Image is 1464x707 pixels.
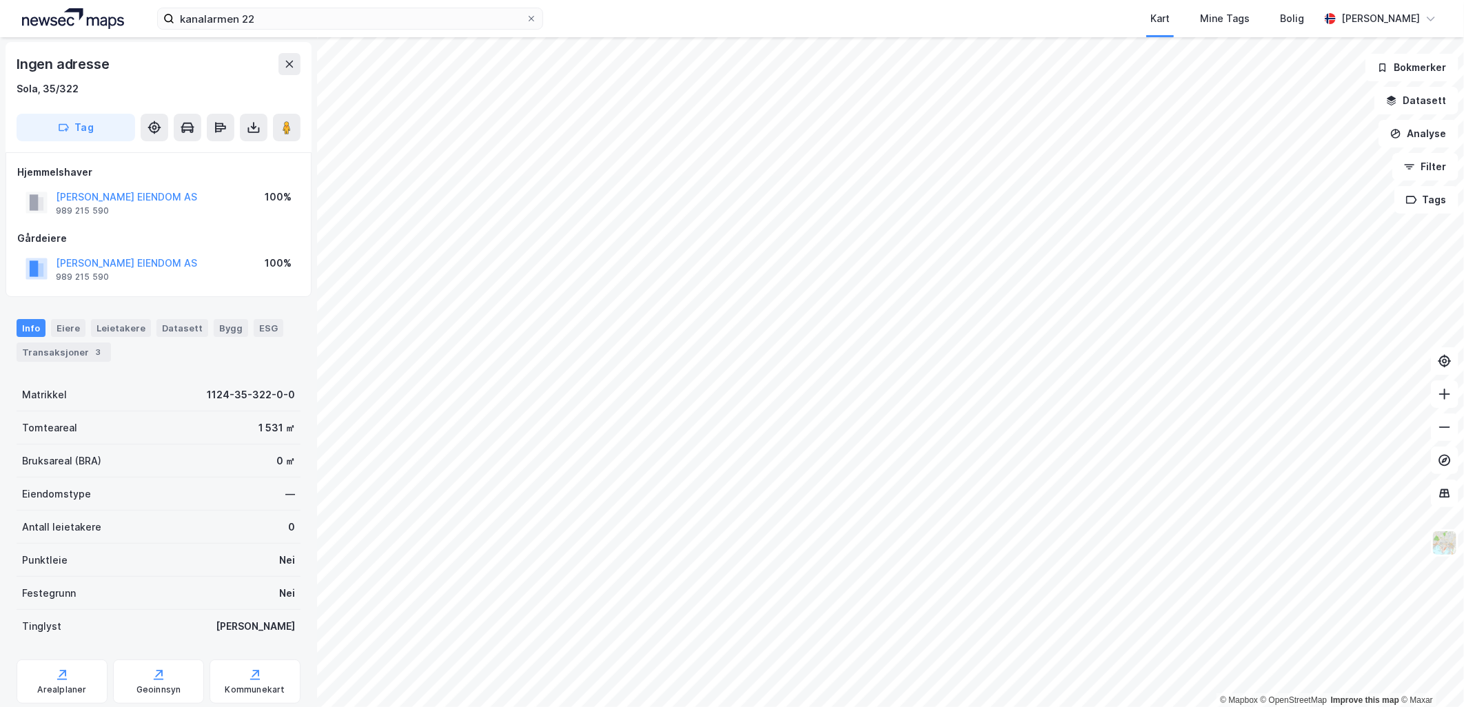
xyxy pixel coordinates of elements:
div: Ingen adresse [17,53,112,75]
div: Sola, 35/322 [17,81,79,97]
div: 0 ㎡ [276,453,295,469]
div: [PERSON_NAME] [1341,10,1420,27]
a: OpenStreetMap [1261,695,1328,705]
div: — [285,486,295,502]
div: Arealplaner [37,684,86,695]
div: Transaksjoner [17,342,111,362]
button: Filter [1392,153,1458,181]
button: Analyse [1379,120,1458,147]
div: 100% [265,189,292,205]
div: Antall leietakere [22,519,101,535]
div: Tomteareal [22,420,77,436]
img: Z [1432,530,1458,556]
div: Gårdeiere [17,230,300,247]
div: 989 215 590 [56,271,109,283]
div: Hjemmelshaver [17,164,300,181]
div: Kommunekart [225,684,285,695]
button: Tags [1394,186,1458,214]
div: Nei [279,585,295,602]
div: 3 [92,345,105,359]
img: logo.a4113a55bc3d86da70a041830d287a7e.svg [22,8,124,29]
button: Bokmerker [1365,54,1458,81]
div: [PERSON_NAME] [216,618,295,635]
div: 0 [288,519,295,535]
div: Bolig [1280,10,1304,27]
div: Info [17,319,45,337]
div: Festegrunn [22,585,76,602]
div: Mine Tags [1200,10,1250,27]
div: ESG [254,319,283,337]
div: 1 531 ㎡ [258,420,295,436]
div: Bruksareal (BRA) [22,453,101,469]
div: Tinglyst [22,618,61,635]
button: Datasett [1374,87,1458,114]
div: Geoinnsyn [136,684,181,695]
div: 1124-35-322-0-0 [207,387,295,403]
button: Tag [17,114,135,141]
input: Søk på adresse, matrikkel, gårdeiere, leietakere eller personer [174,8,526,29]
div: Nei [279,552,295,568]
div: Bygg [214,319,248,337]
div: Punktleie [22,552,68,568]
div: 989 215 590 [56,205,109,216]
div: Eiere [51,319,85,337]
div: Datasett [156,319,208,337]
a: Improve this map [1331,695,1399,705]
div: Eiendomstype [22,486,91,502]
div: Matrikkel [22,387,67,403]
a: Mapbox [1220,695,1258,705]
div: Leietakere [91,319,151,337]
div: Kart [1150,10,1170,27]
iframe: Chat Widget [1395,641,1464,707]
div: 100% [265,255,292,271]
